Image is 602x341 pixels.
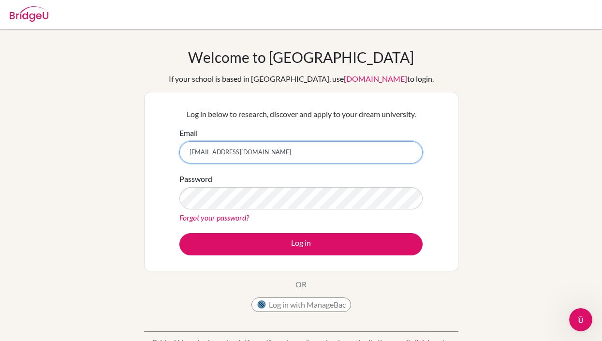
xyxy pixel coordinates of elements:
a: Forgot your password? [179,213,249,222]
iframe: Intercom live chat [569,308,592,331]
img: Bridge-U [10,6,48,22]
div: If your school is based in [GEOGRAPHIC_DATA], use to login. [169,73,434,85]
button: Log in [179,233,423,255]
button: Log in with ManageBac [251,297,351,312]
p: OR [295,279,307,290]
h1: Welcome to [GEOGRAPHIC_DATA] [188,48,414,66]
label: Password [179,173,212,185]
p: Log in below to research, discover and apply to your dream university. [179,108,423,120]
label: Email [179,127,198,139]
a: [DOMAIN_NAME] [344,74,407,83]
